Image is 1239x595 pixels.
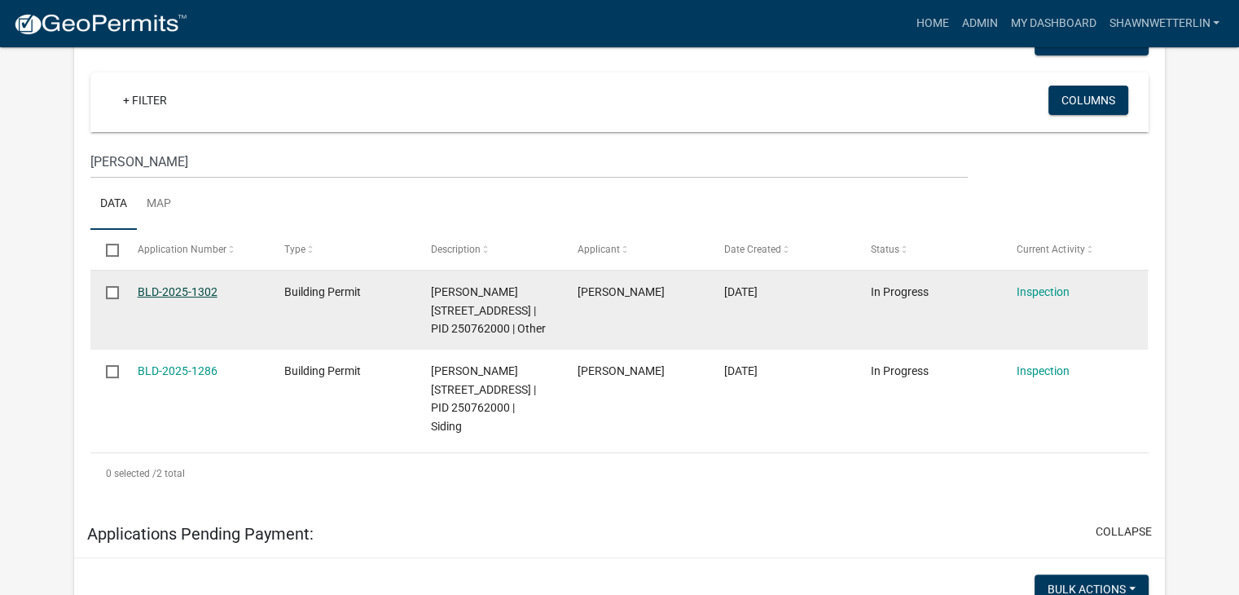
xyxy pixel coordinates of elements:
[1004,8,1102,39] a: My Dashboard
[268,230,415,269] datatable-header-cell: Type
[90,230,121,269] datatable-header-cell: Select
[90,178,137,231] a: Data
[577,285,664,298] span: Tyler Snyder
[708,230,855,269] datatable-header-cell: Date Created
[870,364,928,377] span: In Progress
[1096,523,1152,540] button: collapse
[431,364,536,433] span: DEAN, STACY 720 SPRUCE DR, Houston County | PID 250762000 | Siding
[284,285,361,298] span: Building Permit
[138,364,217,377] a: BLD-2025-1286
[87,524,314,544] h5: Applications Pending Payment:
[1017,244,1084,255] span: Current Activity
[431,244,481,255] span: Description
[577,364,664,377] span: Justin
[561,230,708,269] datatable-header-cell: Applicant
[431,285,546,336] span: DEAN, STACY 720 SPRUCE DR, Houston County | PID 250762000 | Other
[1017,364,1070,377] a: Inspection
[138,244,226,255] span: Application Number
[90,145,968,178] input: Search for applications
[106,468,156,479] span: 0 selected /
[74,10,1165,510] div: collapse
[577,244,619,255] span: Applicant
[870,285,928,298] span: In Progress
[1102,8,1226,39] a: ShawnWetterlin
[90,453,1149,494] div: 2 total
[284,364,361,377] span: Building Permit
[723,244,780,255] span: Date Created
[955,8,1004,39] a: Admin
[1017,285,1070,298] a: Inspection
[855,230,1001,269] datatable-header-cell: Status
[121,230,268,269] datatable-header-cell: Application Number
[415,230,561,269] datatable-header-cell: Description
[110,86,180,115] a: + Filter
[723,285,757,298] span: 08/06/2025
[138,285,217,298] a: BLD-2025-1302
[1001,230,1148,269] datatable-header-cell: Current Activity
[284,244,305,255] span: Type
[1048,86,1128,115] button: Columns
[137,178,181,231] a: Map
[723,364,757,377] span: 07/15/2025
[870,244,898,255] span: Status
[909,8,955,39] a: Home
